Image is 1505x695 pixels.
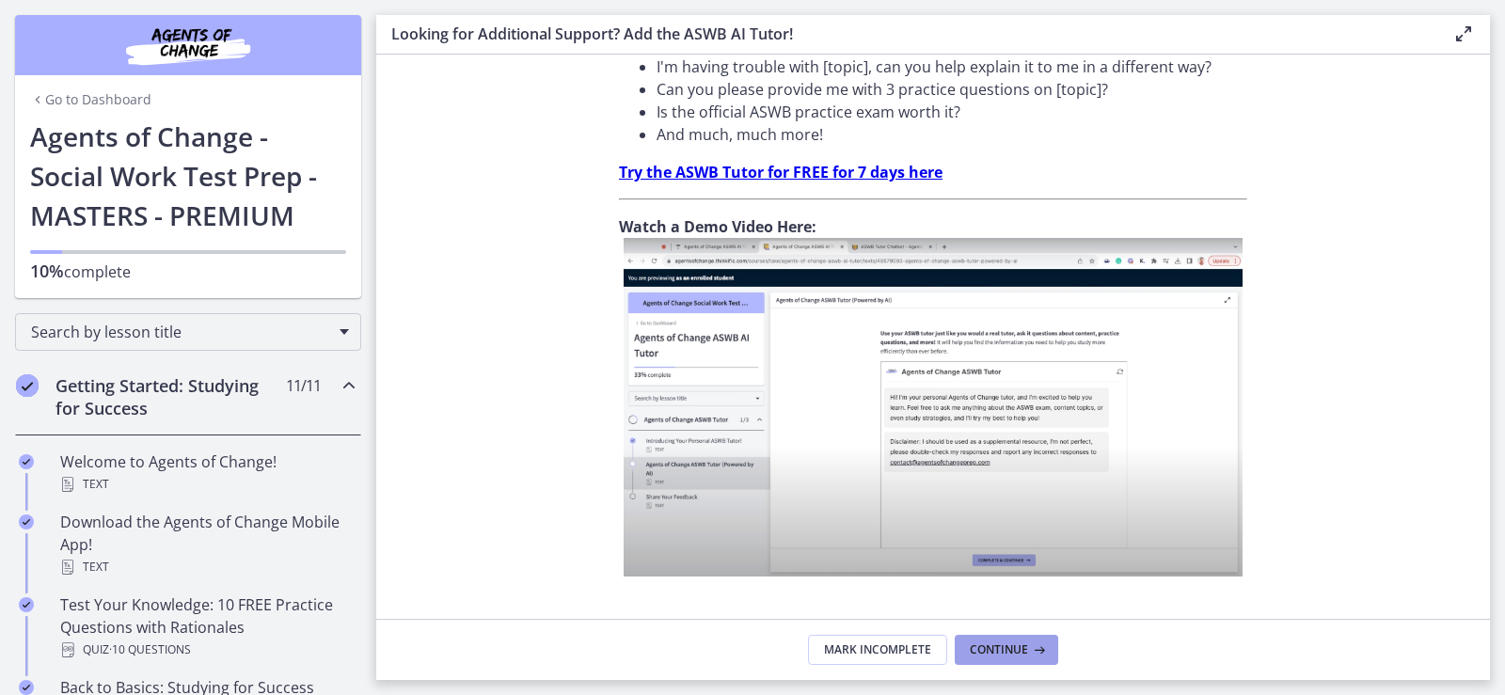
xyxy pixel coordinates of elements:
div: Test Your Knowledge: 10 FREE Practice Questions with Rationales [60,593,354,661]
span: Search by lesson title [31,322,330,342]
strong: Watch a Demo Video Here: [619,216,816,237]
a: Try the ASWB Tutor for FREE for 7 days here [619,162,943,182]
button: Mark Incomplete [808,635,947,665]
div: Quiz [60,639,354,661]
img: Agents of Change [75,23,301,68]
li: Can you please provide me with 3 practice questions on [topic]? [657,78,1247,101]
div: Search by lesson title [15,313,361,351]
i: Completed [19,680,34,695]
div: Text [60,556,354,578]
div: Text [60,473,354,496]
li: And much, much more! [657,123,1247,146]
i: Completed [19,454,34,469]
a: Go to Dashboard [30,90,151,109]
div: Welcome to Agents of Change! [60,450,354,496]
span: 11 / 11 [286,374,321,397]
span: Continue [970,642,1028,657]
span: · 10 Questions [109,639,191,661]
button: Continue [955,635,1058,665]
h3: Looking for Additional Support? Add the ASWB AI Tutor! [391,23,1422,45]
h2: Getting Started: Studying for Success [55,374,285,419]
p: complete [30,260,346,283]
span: 10% [30,260,64,282]
i: Completed [19,514,34,529]
h1: Agents of Change - Social Work Test Prep - MASTERS - PREMIUM [30,117,346,235]
i: Completed [16,374,39,397]
i: Completed [19,597,34,612]
li: I'm having trouble with [topic], can you help explain it to me in a different way? [657,55,1247,78]
div: Download the Agents of Change Mobile App! [60,511,354,578]
li: Is the official ASWB practice exam worth it? [657,101,1247,123]
img: Screen_Shot_2023-10-30_at_6.23.49_PM.png [624,238,1243,577]
span: Mark Incomplete [824,642,931,657]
